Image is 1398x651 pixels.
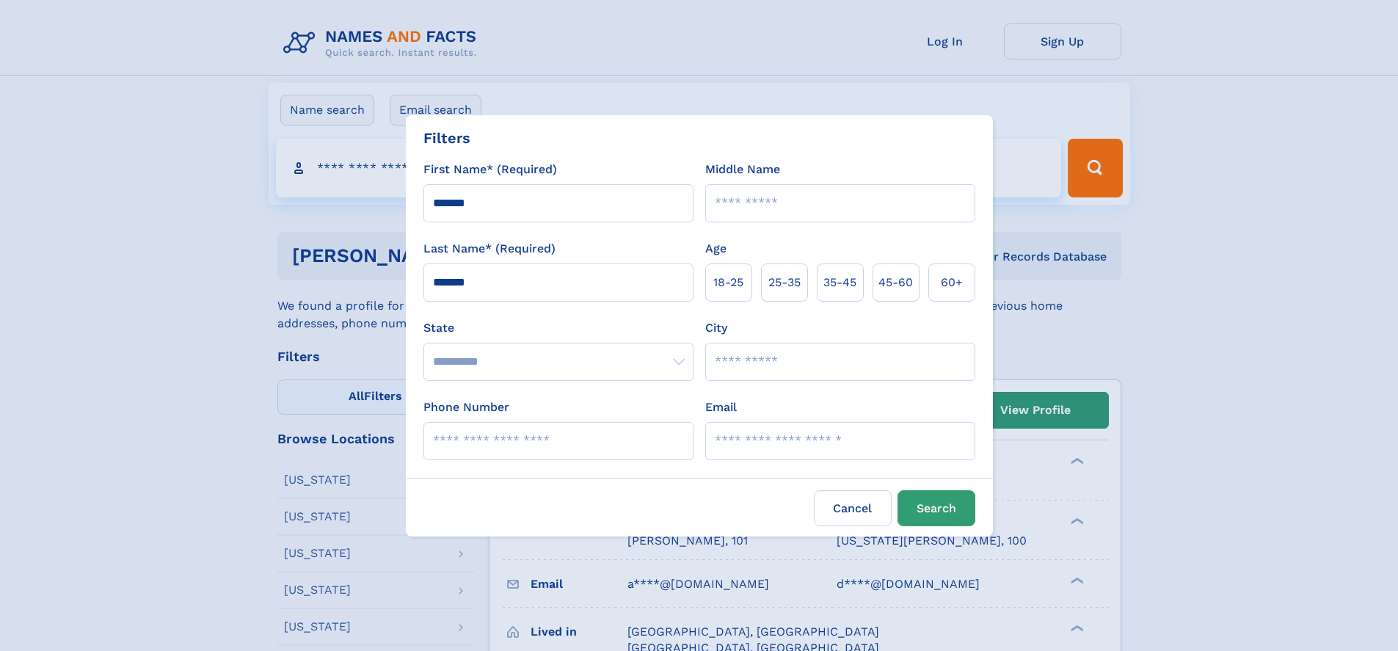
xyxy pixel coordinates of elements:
label: Phone Number [423,399,509,416]
span: 35‑45 [823,274,856,291]
span: 45‑60 [878,274,913,291]
div: Filters [423,127,470,149]
label: Last Name* (Required) [423,240,556,258]
label: City [705,319,727,337]
label: Cancel [814,490,892,526]
label: State [423,319,693,337]
span: 60+ [941,274,963,291]
label: Middle Name [705,161,780,178]
label: Age [705,240,727,258]
span: 18‑25 [713,274,743,291]
label: Email [705,399,737,416]
span: 25‑35 [768,274,801,291]
label: First Name* (Required) [423,161,557,178]
button: Search [898,490,975,526]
